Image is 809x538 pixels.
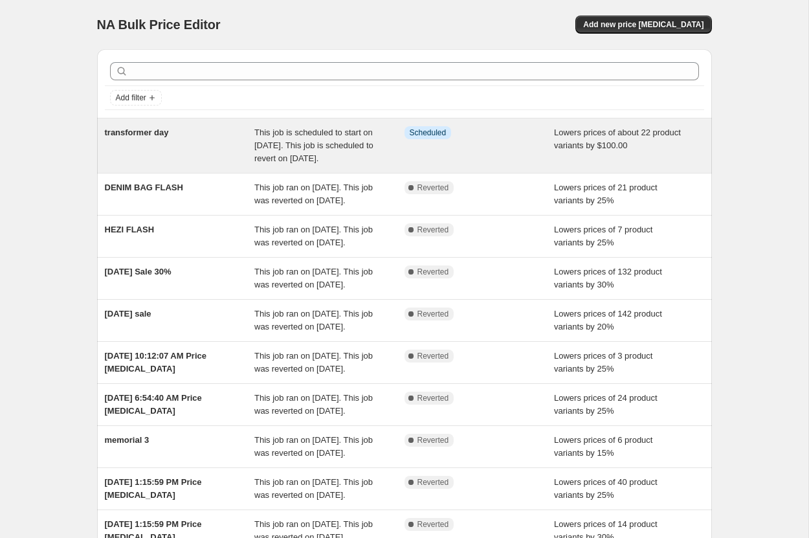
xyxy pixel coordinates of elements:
[554,267,662,289] span: Lowers prices of 132 product variants by 30%
[554,351,652,374] span: Lowers prices of 3 product variants by 25%
[105,128,169,137] span: transformer day
[417,519,449,530] span: Reverted
[254,477,373,500] span: This job ran on [DATE]. This job was reverted on [DATE].
[254,393,373,416] span: This job ran on [DATE]. This job was reverted on [DATE].
[417,351,449,361] span: Reverted
[254,351,373,374] span: This job ran on [DATE]. This job was reverted on [DATE].
[254,183,373,205] span: This job ran on [DATE]. This job was reverted on [DATE].
[105,183,183,192] span: DENIM BAG FLASH
[554,393,658,416] span: Lowers prices of 24 product variants by 25%
[410,128,447,138] span: Scheduled
[116,93,146,103] span: Add filter
[254,225,373,247] span: This job ran on [DATE]. This job was reverted on [DATE].
[554,309,662,331] span: Lowers prices of 142 product variants by 20%
[110,90,162,106] button: Add filter
[554,225,652,247] span: Lowers prices of 7 product variants by 25%
[105,309,151,319] span: [DATE] sale
[554,128,681,150] span: Lowers prices of about 22 product variants by $100.00
[417,393,449,403] span: Reverted
[105,393,202,416] span: [DATE] 6:54:40 AM Price [MEDICAL_DATA]
[254,267,373,289] span: This job ran on [DATE]. This job was reverted on [DATE].
[417,183,449,193] span: Reverted
[417,267,449,277] span: Reverted
[575,16,711,34] button: Add new price [MEDICAL_DATA]
[105,351,207,374] span: [DATE] 10:12:07 AM Price [MEDICAL_DATA]
[254,128,373,163] span: This job is scheduled to start on [DATE]. This job is scheduled to revert on [DATE].
[554,435,652,458] span: Lowers prices of 6 product variants by 15%
[105,477,202,500] span: [DATE] 1:15:59 PM Price [MEDICAL_DATA]
[417,225,449,235] span: Reverted
[97,17,221,32] span: NA Bulk Price Editor
[417,477,449,488] span: Reverted
[105,267,172,276] span: [DATE] Sale 30%
[254,435,373,458] span: This job ran on [DATE]. This job was reverted on [DATE].
[554,477,658,500] span: Lowers prices of 40 product variants by 25%
[417,309,449,319] span: Reverted
[583,19,704,30] span: Add new price [MEDICAL_DATA]
[254,309,373,331] span: This job ran on [DATE]. This job was reverted on [DATE].
[105,225,155,234] span: HEZI FLASH
[417,435,449,445] span: Reverted
[105,435,150,445] span: memorial 3
[554,183,658,205] span: Lowers prices of 21 product variants by 25%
